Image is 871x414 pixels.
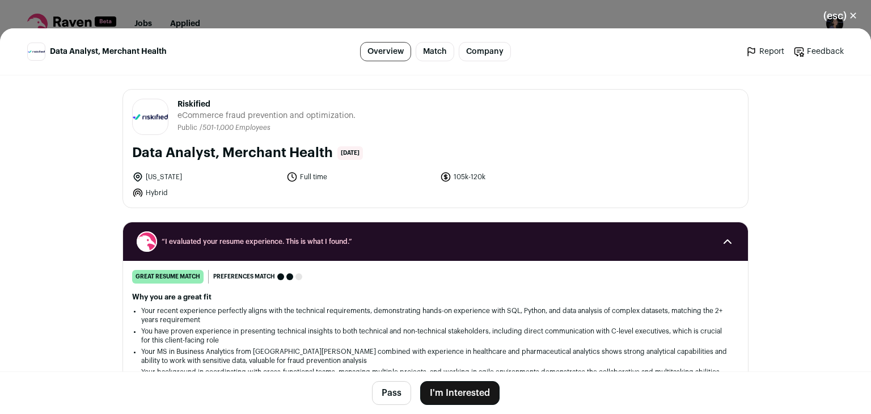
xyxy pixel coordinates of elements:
[177,124,200,132] li: Public
[200,124,270,132] li: /
[177,99,356,110] span: Riskified
[286,171,434,183] li: Full time
[162,237,709,246] span: “I evaluated your resume experience. This is what I found.”
[141,306,730,324] li: Your recent experience perfectly aligns with the technical requirements, demonstrating hands-on e...
[132,187,280,198] li: Hybrid
[50,46,167,57] span: Data Analyst, Merchant Health
[141,367,730,386] li: Your background in coordinating with cross-functional teams, managing multiple projects, and work...
[141,327,730,345] li: You have proven experience in presenting technical insights to both technical and non-technical s...
[360,42,411,61] a: Overview
[459,42,511,61] a: Company
[132,293,739,302] h2: Why you are a great fit
[133,114,168,120] img: b74cdf51728a6a87cdfb63094b8797a8e1835f3c8477f21237a6d4d2cef04083.png
[132,171,280,183] li: [US_STATE]
[177,110,356,121] span: eCommerce fraud prevention and optimization.
[337,146,363,160] span: [DATE]
[202,124,270,131] span: 501-1,000 Employees
[372,381,411,405] button: Pass
[28,50,45,53] img: b74cdf51728a6a87cdfb63094b8797a8e1835f3c8477f21237a6d4d2cef04083.png
[420,381,500,405] button: I'm Interested
[132,144,333,162] h1: Data Analyst, Merchant Health
[132,270,204,284] div: great resume match
[416,42,454,61] a: Match
[141,347,730,365] li: Your MS in Business Analytics from [GEOGRAPHIC_DATA][PERSON_NAME] combined with experience in hea...
[746,46,784,57] a: Report
[810,3,871,28] button: Close modal
[213,271,275,282] span: Preferences match
[440,171,587,183] li: 105k-120k
[793,46,844,57] a: Feedback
